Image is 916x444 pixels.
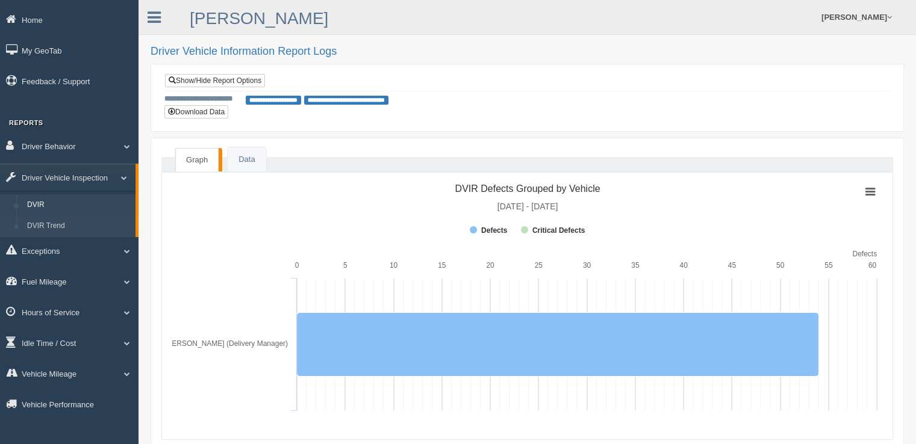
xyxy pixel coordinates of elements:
a: [PERSON_NAME] [190,9,328,28]
a: Data [228,147,266,172]
text: 45 [728,261,737,270]
tspan: DVIR Defects Grouped by Vehicle [455,183,600,194]
text: 10 [390,261,398,270]
a: DVIR Trend [22,215,136,237]
a: DVIR [22,194,136,216]
a: Graph [175,148,219,172]
tspan: [PERSON_NAME] (Delivery Manager) [165,339,288,348]
text: 30 [583,261,591,270]
text: 15 [438,261,446,270]
text: 5 [343,261,347,270]
text: 50 [776,261,785,270]
text: 25 [535,261,543,270]
button: Download Data [164,105,228,119]
tspan: [DATE] - [DATE] [497,202,558,211]
tspan: Defects [852,250,877,258]
text: 60 [868,261,877,270]
text: 40 [679,261,688,270]
text: 0 [295,261,299,270]
h2: Driver Vehicle Information Report Logs [151,46,904,58]
tspan: Critical Defects [532,226,585,235]
text: 20 [486,261,494,270]
tspan: Defects [481,226,508,235]
text: 35 [631,261,640,270]
a: Show/Hide Report Options [165,74,265,87]
text: 55 [824,261,833,270]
